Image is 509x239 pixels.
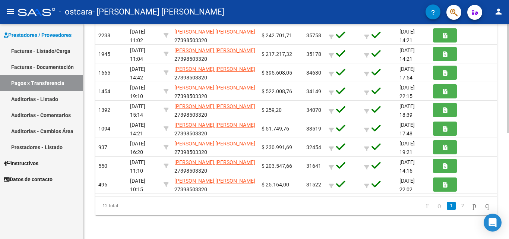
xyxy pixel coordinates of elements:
[306,51,321,57] span: 35178
[306,32,321,38] span: 35758
[399,47,415,62] span: [DATE] 14:21
[262,107,282,113] span: $ 259,20
[399,29,415,43] span: [DATE] 14:21
[98,126,110,132] span: 1094
[262,126,289,132] span: $ 51.749,76
[174,103,255,118] span: 27398503320
[174,103,255,109] span: [PERSON_NAME] [PERSON_NAME]
[130,103,145,118] span: [DATE] 15:14
[446,199,457,212] li: page 1
[262,88,292,94] span: $ 522.008,76
[130,47,145,62] span: [DATE] 11:04
[174,122,255,128] span: [PERSON_NAME] [PERSON_NAME]
[399,141,415,155] span: [DATE] 19:21
[174,141,255,147] span: [PERSON_NAME] [PERSON_NAME]
[98,32,110,38] span: 2238
[174,178,255,192] span: 27398503320
[174,29,255,43] span: 27398503320
[469,202,480,210] a: go to next page
[458,202,467,210] a: 2
[262,32,292,38] span: $ 242.701,71
[262,70,292,76] span: $ 395.608,05
[174,47,255,62] span: 27398503320
[174,29,255,35] span: [PERSON_NAME] [PERSON_NAME]
[399,103,415,118] span: [DATE] 18:39
[484,214,502,232] div: Open Intercom Messenger
[174,85,255,99] span: 27398503320
[262,144,292,150] span: $ 230.991,69
[130,66,145,81] span: [DATE] 14:42
[130,122,145,136] span: [DATE] 14:21
[399,159,415,174] span: [DATE] 14:16
[482,202,492,210] a: go to last page
[306,163,321,169] span: 31641
[306,70,321,76] span: 34630
[98,51,110,57] span: 1945
[306,107,321,113] span: 34070
[174,122,255,136] span: 27398503320
[98,163,107,169] span: 550
[4,175,53,183] span: Datos de contacto
[174,47,255,53] span: [PERSON_NAME] [PERSON_NAME]
[4,159,38,167] span: Instructivos
[174,178,255,184] span: [PERSON_NAME] [PERSON_NAME]
[399,178,415,192] span: [DATE] 22:02
[457,199,468,212] li: page 2
[92,4,224,20] span: - [PERSON_NAME] [PERSON_NAME]
[130,178,145,192] span: [DATE] 10:15
[174,159,255,165] span: [PERSON_NAME] [PERSON_NAME]
[306,144,321,150] span: 32454
[98,144,107,150] span: 937
[423,202,432,210] a: go to first page
[447,202,456,210] a: 1
[174,159,255,174] span: 27398503320
[306,126,321,132] span: 33519
[399,122,415,136] span: [DATE] 17:48
[98,70,110,76] span: 1665
[98,182,107,188] span: 496
[399,85,415,99] span: [DATE] 22:15
[174,66,255,81] span: 27398503320
[6,7,15,16] mat-icon: menu
[174,66,255,72] span: [PERSON_NAME] [PERSON_NAME]
[434,202,445,210] a: go to previous page
[306,88,321,94] span: 34149
[130,29,145,43] span: [DATE] 11:02
[98,107,110,113] span: 1392
[494,7,503,16] mat-icon: person
[130,141,145,155] span: [DATE] 16:20
[59,4,92,20] span: - ostcara
[4,31,72,39] span: Prestadores / Proveedores
[174,85,255,91] span: [PERSON_NAME] [PERSON_NAME]
[262,182,289,188] span: $ 25.164,00
[262,51,292,57] span: $ 217.217,32
[130,85,145,99] span: [DATE] 19:10
[306,182,321,188] span: 31522
[174,141,255,155] span: 27398503320
[399,66,415,81] span: [DATE] 17:54
[98,88,110,94] span: 1454
[262,163,292,169] span: $ 203.547,66
[95,196,174,215] div: 12 total
[130,159,145,174] span: [DATE] 11:10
